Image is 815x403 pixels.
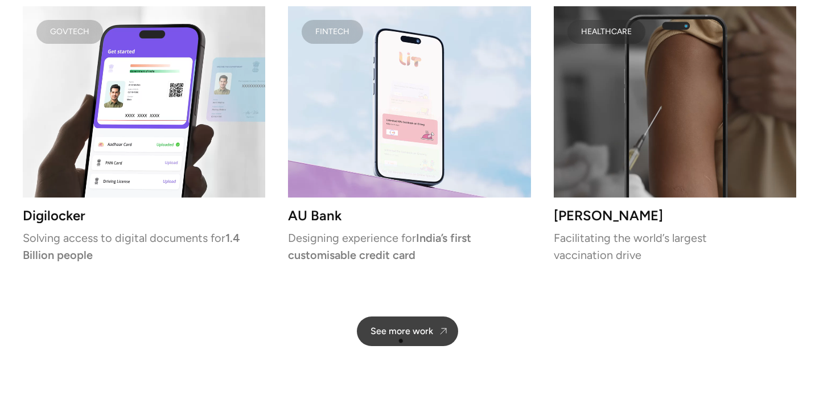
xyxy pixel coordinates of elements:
[554,235,796,260] p: Facilitating the world’s largest vaccination drive
[23,6,265,260] a: GovtechDigilockerSolving access to digital documents for1.4 Billion people
[315,29,349,35] div: FINTECH
[50,29,89,35] div: Govtech
[288,211,530,221] h3: AU Bank
[23,211,265,221] h3: Digilocker
[23,235,265,260] p: Solving access to digital documents for
[357,316,458,346] a: See more work
[288,6,530,260] a: FINTECHAU BankDesigning experience forIndia’s first customisable credit card
[288,235,530,260] p: Designing experience for
[581,29,632,35] div: HEALTHCARE
[554,6,796,260] a: HEALTHCARE[PERSON_NAME]Facilitating the world’s largest vaccination drive
[554,211,796,221] h3: [PERSON_NAME]
[371,326,433,336] div: See more work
